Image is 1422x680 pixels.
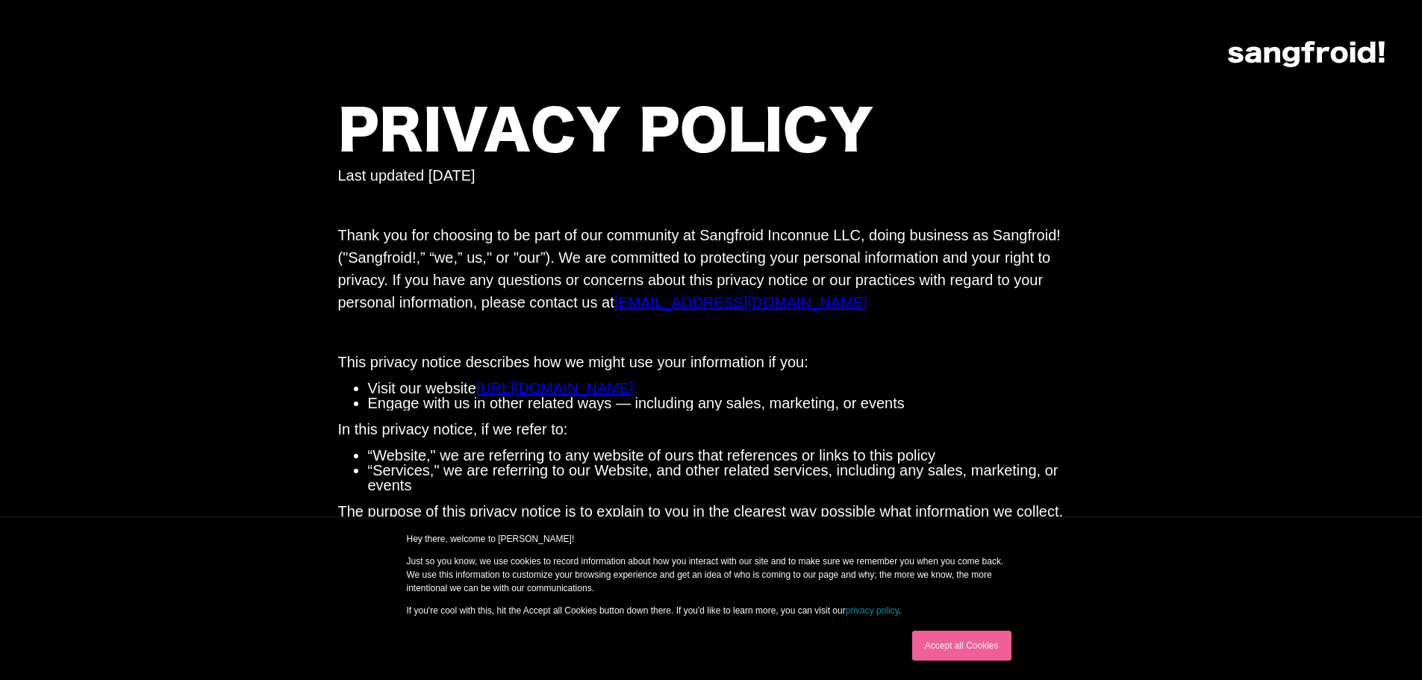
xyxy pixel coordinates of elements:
[912,631,1011,661] a: Accept all Cookies
[338,164,1085,187] p: Last updated [DATE]
[407,532,1016,546] p: Hey there, welcome to [PERSON_NAME]!
[846,605,899,616] a: privacy policy
[338,224,1085,314] p: Thank you for choosing to be part of our community at Sangfroid Inconnue LLC, doing business as S...
[407,555,1016,595] p: Just so you know, we use cookies to record information about how you interact with our site and t...
[407,604,1016,617] p: If you're cool with this, hit the Accept all Cookies button down there. If you'd like to learn mo...
[338,102,1085,165] h1: Privacy Policy
[338,500,1085,567] p: The purpose of this privacy notice is to explain to you in the clearest way possible what informa...
[368,381,1085,396] li: Visit our website
[338,418,1085,440] p: In this privacy notice, if we refer to:
[368,448,1085,463] li: “Website," we are referring to any website of ours that references or links to this policy
[368,396,1085,411] li: Engage with us in other related ways ― including any sales, marketing, or events
[338,351,1085,373] p: This privacy notice describes how we might use your information if you:
[476,380,634,396] a: [URL][DOMAIN_NAME]
[1228,41,1385,67] img: logo
[614,294,867,311] a: [EMAIL_ADDRESS][DOMAIN_NAME]
[368,463,1085,493] li: “Services," we are referring to our Website, and other related services, including any sales, mar...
